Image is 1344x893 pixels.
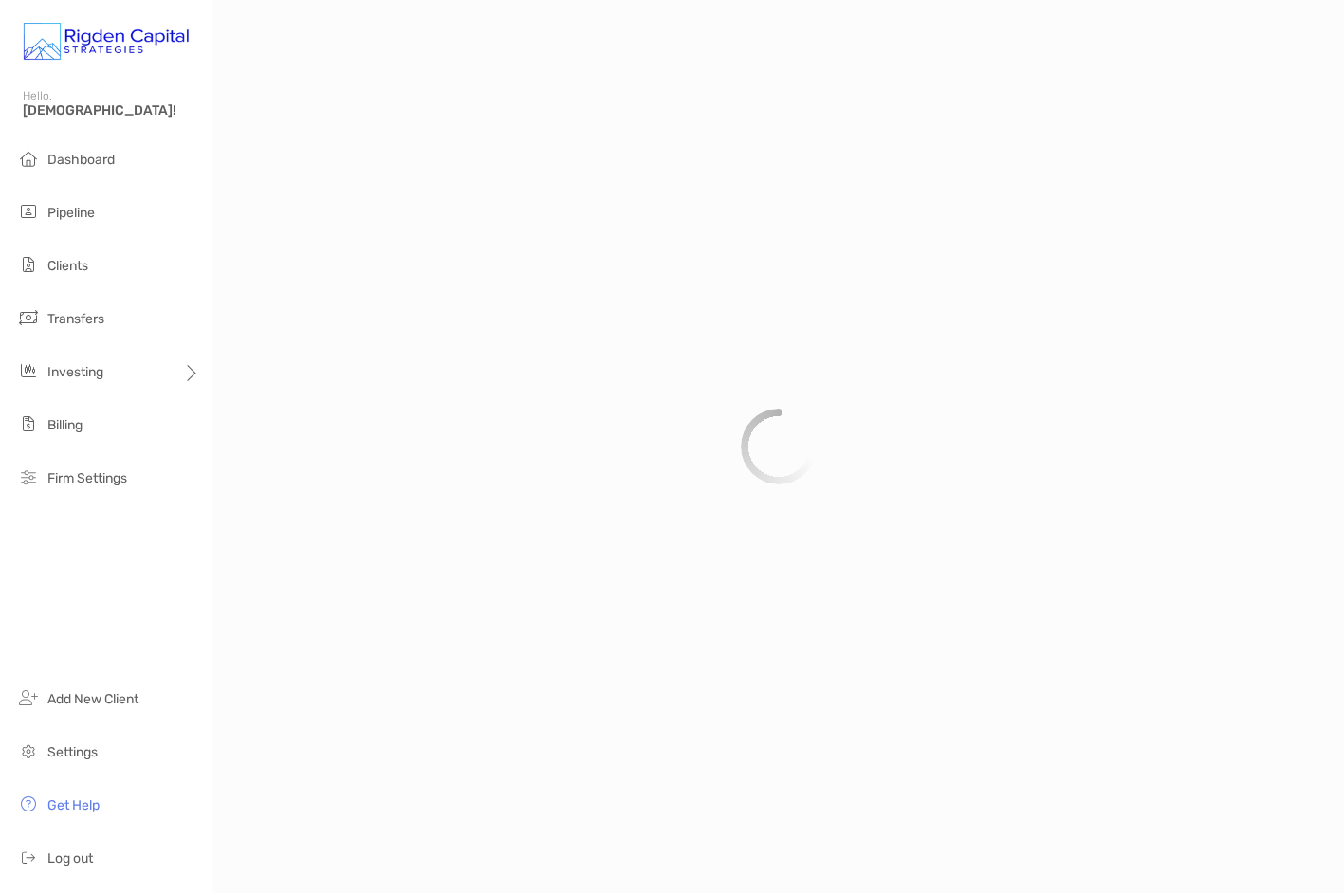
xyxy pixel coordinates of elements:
img: investing icon [17,359,40,382]
span: Clients [47,258,88,274]
span: Settings [47,744,98,760]
span: [DEMOGRAPHIC_DATA]! [23,102,200,118]
span: Firm Settings [47,470,127,486]
img: billing icon [17,412,40,435]
span: Log out [47,850,93,866]
span: Billing [47,417,83,433]
img: clients icon [17,253,40,276]
span: Pipeline [47,205,95,221]
span: Add New Client [47,691,138,707]
span: Transfers [47,311,104,327]
span: Investing [47,364,103,380]
img: pipeline icon [17,200,40,223]
img: logout icon [17,846,40,868]
span: Get Help [47,797,100,813]
img: add_new_client icon [17,686,40,709]
span: Dashboard [47,152,115,168]
img: get-help icon [17,793,40,815]
img: firm-settings icon [17,465,40,488]
img: Zoe Logo [23,8,189,76]
img: dashboard icon [17,147,40,170]
img: settings icon [17,739,40,762]
img: transfers icon [17,306,40,329]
